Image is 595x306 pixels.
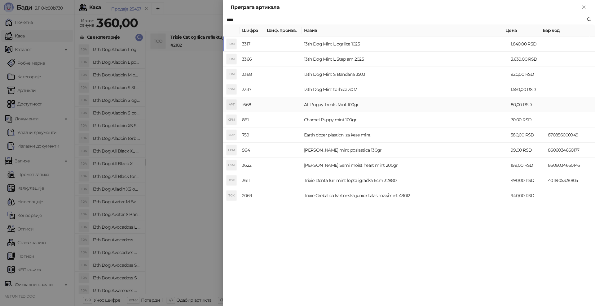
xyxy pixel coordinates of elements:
[508,37,545,52] td: 1.840,00 RSD
[227,130,236,140] div: EDP
[508,173,545,188] td: 490,00 RSD
[508,97,545,112] td: 80,00 RSD
[264,24,302,37] th: Шиф. произв.
[240,24,264,37] th: Шифра
[227,54,236,64] div: 1DM
[302,188,508,203] td: Trixie Grebalica kartonska junior talas roze/mint 48012
[240,52,264,67] td: 3366
[545,158,595,173] td: 8606034660146
[302,112,508,127] td: Chamel Puppy mint 100gr
[545,143,595,158] td: 8606034660177
[302,37,508,52] td: 13th Dog Mint L ogrlica 1025
[508,143,545,158] td: 99,00 RSD
[302,173,508,188] td: Trixie Denta fun mint lopta igračka 6cm 32880
[227,160,236,170] div: ESM
[302,97,508,112] td: AL Puppy Treats Mint 100gr
[540,24,590,37] th: Бар код
[227,39,236,49] div: 1DM
[227,175,236,185] div: TDF
[503,24,540,37] th: Цена
[508,158,545,173] td: 199,00 RSD
[240,127,264,143] td: 759
[227,100,236,110] div: APT
[508,52,545,67] td: 3.630,00 RSD
[227,84,236,94] div: 1DM
[302,143,508,158] td: [PERSON_NAME] mint poslastica 130gr
[240,143,264,158] td: 964
[302,24,503,37] th: Назив
[508,67,545,82] td: 920,00 RSD
[302,52,508,67] td: 13th Dog Mint L Step am 2025
[240,82,264,97] td: 3337
[580,4,588,11] button: Close
[302,158,508,173] td: [PERSON_NAME] Semi moist heart mint 200gr
[227,145,236,155] div: EPM
[231,4,580,11] div: Претрага артикала
[508,82,545,97] td: 1.550,00 RSD
[240,112,264,127] td: 861
[508,112,545,127] td: 70,00 RSD
[302,67,508,82] td: 13th Dog Mint S Bandana 3503
[240,97,264,112] td: 1668
[227,115,236,125] div: CPM
[240,173,264,188] td: 3611
[240,37,264,52] td: 3317
[508,127,545,143] td: 580,00 RSD
[302,82,508,97] td: 13th Dog Mint torbica 3017
[227,191,236,200] div: TGK
[240,158,264,173] td: 3622
[508,188,545,203] td: 940,00 RSD
[240,188,264,203] td: 2069
[240,67,264,82] td: 3368
[302,127,508,143] td: Earth dozer plasticni za kese mint
[545,173,595,188] td: 4011905328805
[227,69,236,79] div: 1DM
[545,127,595,143] td: 870856000949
